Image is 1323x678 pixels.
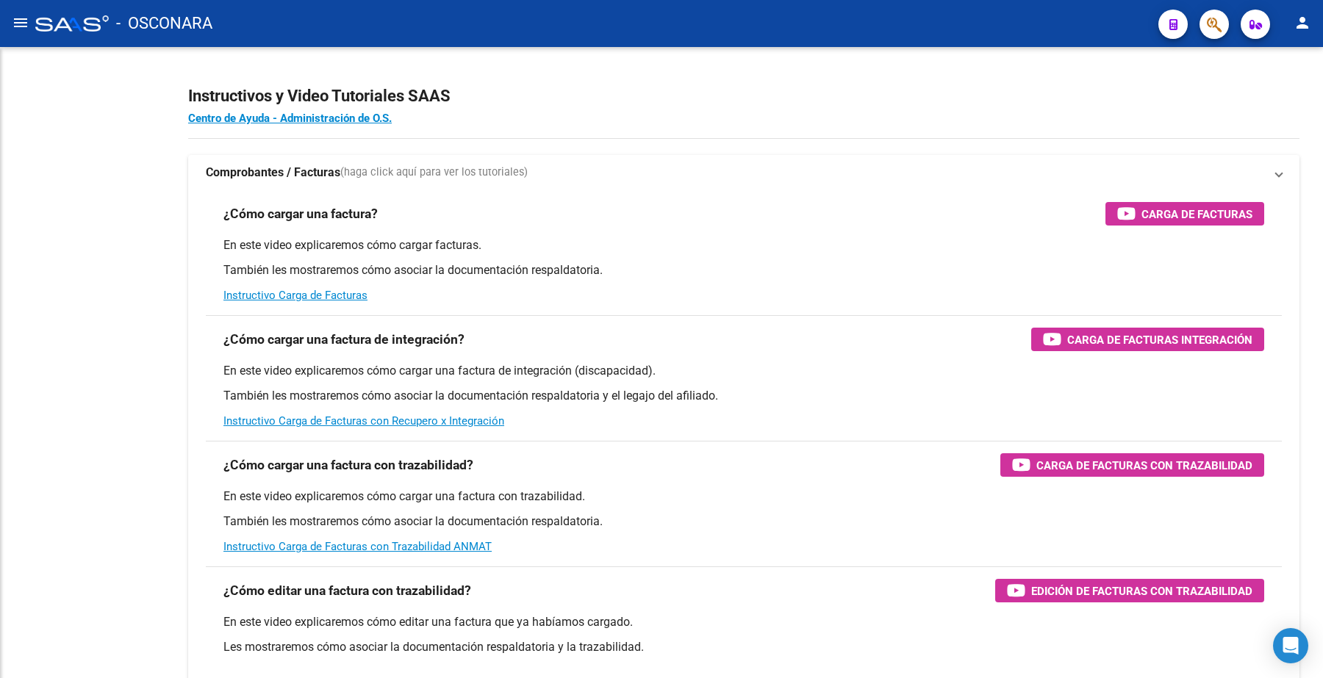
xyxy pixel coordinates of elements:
[188,155,1299,190] mat-expansion-panel-header: Comprobantes / Facturas(haga click aquí para ver los tutoriales)
[223,614,1264,630] p: En este video explicaremos cómo editar una factura que ya habíamos cargado.
[223,414,504,428] a: Instructivo Carga de Facturas con Recupero x Integración
[1067,331,1252,349] span: Carga de Facturas Integración
[223,455,473,475] h3: ¿Cómo cargar una factura con trazabilidad?
[223,329,465,350] h3: ¿Cómo cargar una factura de integración?
[188,82,1299,110] h2: Instructivos y Video Tutoriales SAAS
[223,488,1264,505] p: En este video explicaremos cómo cargar una factura con trazabilidad.
[1000,453,1264,477] button: Carga de Facturas con Trazabilidad
[12,14,29,32] mat-icon: menu
[1031,582,1252,600] span: Edición de Facturas con Trazabilidad
[223,513,1264,530] p: También les mostraremos cómo asociar la documentación respaldatoria.
[223,540,492,553] a: Instructivo Carga de Facturas con Trazabilidad ANMAT
[223,363,1264,379] p: En este video explicaremos cómo cargar una factura de integración (discapacidad).
[1294,14,1311,32] mat-icon: person
[223,237,1264,253] p: En este video explicaremos cómo cargar facturas.
[1273,628,1308,663] div: Open Intercom Messenger
[340,165,528,181] span: (haga click aquí para ver los tutoriales)
[1141,205,1252,223] span: Carga de Facturas
[116,7,212,40] span: - OSCONARA
[223,289,367,302] a: Instructivo Carga de Facturas
[223,639,1264,655] p: Les mostraremos cómo asociar la documentación respaldatoria y la trazabilidad.
[223,262,1264,278] p: También les mostraremos cómo asociar la documentación respaldatoria.
[1105,202,1264,226] button: Carga de Facturas
[188,112,392,125] a: Centro de Ayuda - Administración de O.S.
[995,579,1264,602] button: Edición de Facturas con Trazabilidad
[223,580,471,601] h3: ¿Cómo editar una factura con trazabilidad?
[223,388,1264,404] p: También les mostraremos cómo asociar la documentación respaldatoria y el legajo del afiliado.
[1031,328,1264,351] button: Carga de Facturas Integración
[1036,456,1252,475] span: Carga de Facturas con Trazabilidad
[223,203,378,224] h3: ¿Cómo cargar una factura?
[206,165,340,181] strong: Comprobantes / Facturas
